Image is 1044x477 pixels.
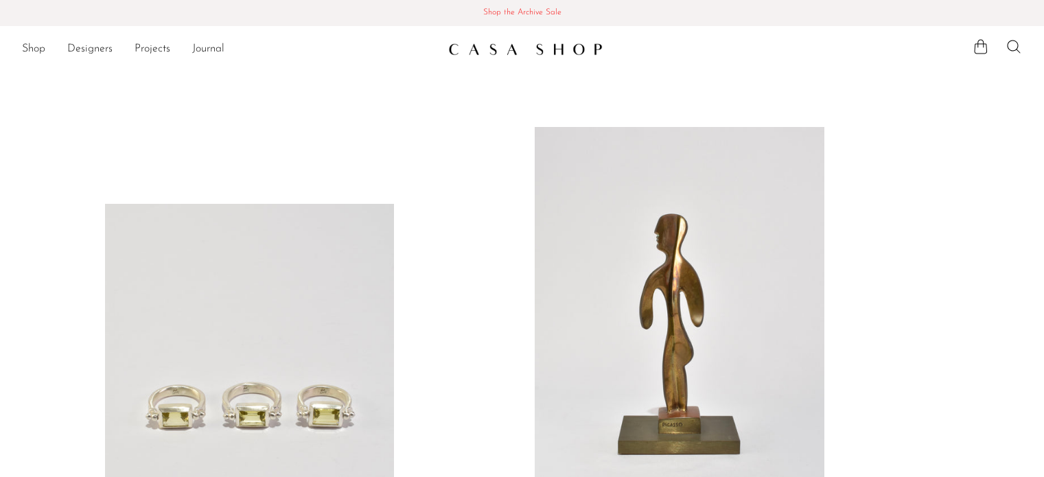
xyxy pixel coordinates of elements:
a: Designers [67,40,113,58]
a: Projects [135,40,170,58]
span: Shop the Archive Sale [11,5,1033,21]
ul: NEW HEADER MENU [22,38,437,61]
a: Journal [192,40,224,58]
a: Shop [22,40,45,58]
nav: Desktop navigation [22,38,437,61]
